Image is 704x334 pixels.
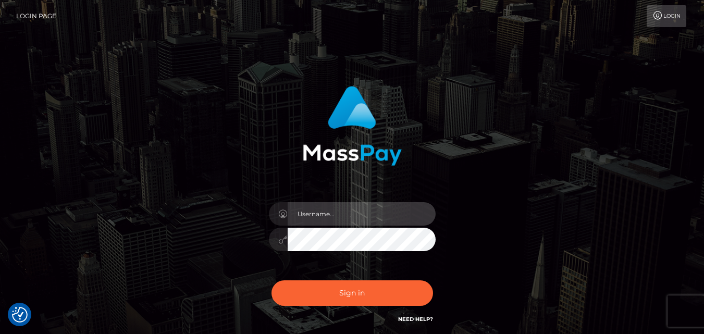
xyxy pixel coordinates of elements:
[647,5,686,27] a: Login
[12,307,28,323] button: Consent Preferences
[288,202,436,226] input: Username...
[303,86,402,166] img: MassPay Login
[398,316,433,323] a: Need Help?
[12,307,28,323] img: Revisit consent button
[16,5,56,27] a: Login Page
[271,280,433,306] button: Sign in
